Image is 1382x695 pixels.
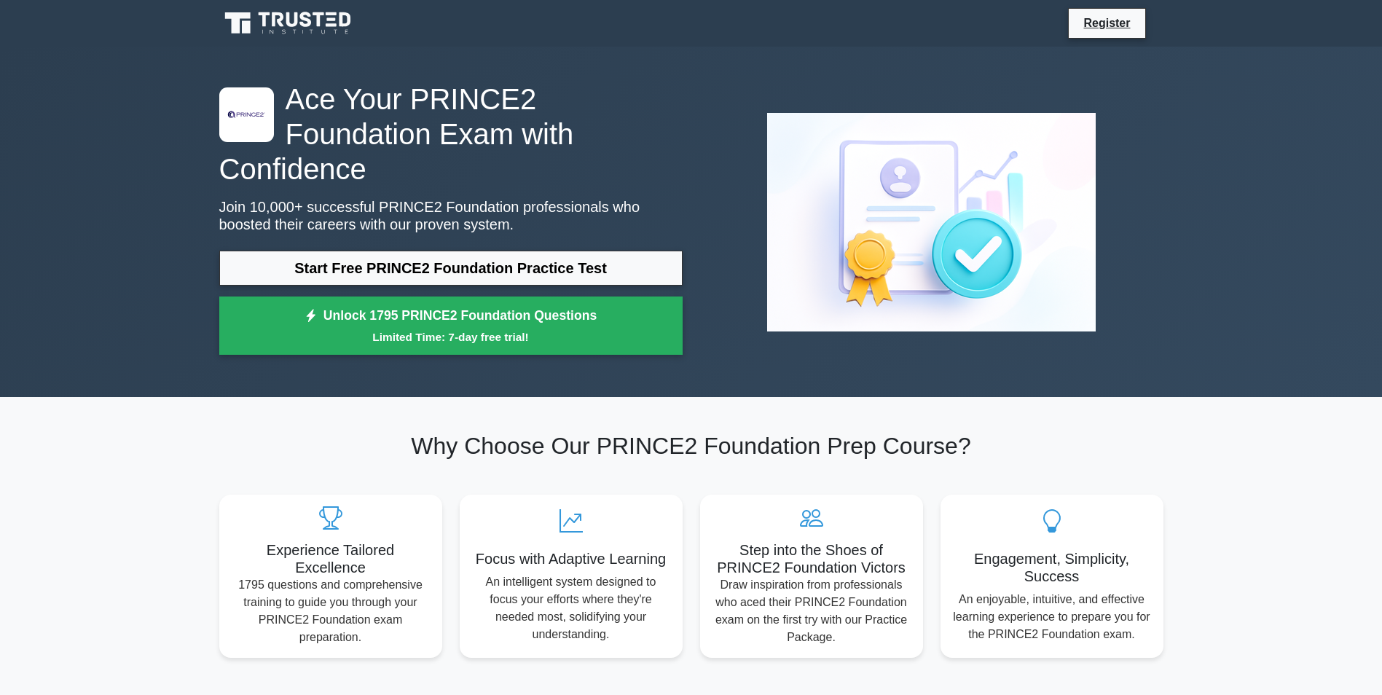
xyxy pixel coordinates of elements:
[952,550,1152,585] h5: Engagement, Simplicity, Success
[1075,14,1139,32] a: Register
[471,573,671,643] p: An intelligent system designed to focus your efforts where they're needed most, solidifying your ...
[712,541,911,576] h5: Step into the Shoes of PRINCE2 Foundation Victors
[712,576,911,646] p: Draw inspiration from professionals who aced their PRINCE2 Foundation exam on the first try with ...
[219,198,683,233] p: Join 10,000+ successful PRINCE2 Foundation professionals who boosted their careers with our prove...
[219,251,683,286] a: Start Free PRINCE2 Foundation Practice Test
[237,329,664,345] small: Limited Time: 7-day free trial!
[755,101,1107,343] img: PRINCE2 Foundation Preview
[471,550,671,568] h5: Focus with Adaptive Learning
[219,432,1163,460] h2: Why Choose Our PRINCE2 Foundation Prep Course?
[231,576,431,646] p: 1795 questions and comprehensive training to guide you through your PRINCE2 Foundation exam prepa...
[231,541,431,576] h5: Experience Tailored Excellence
[219,297,683,355] a: Unlock 1795 PRINCE2 Foundation QuestionsLimited Time: 7-day free trial!
[219,82,683,186] h1: Ace Your PRINCE2 Foundation Exam with Confidence
[952,591,1152,643] p: An enjoyable, intuitive, and effective learning experience to prepare you for the PRINCE2 Foundat...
